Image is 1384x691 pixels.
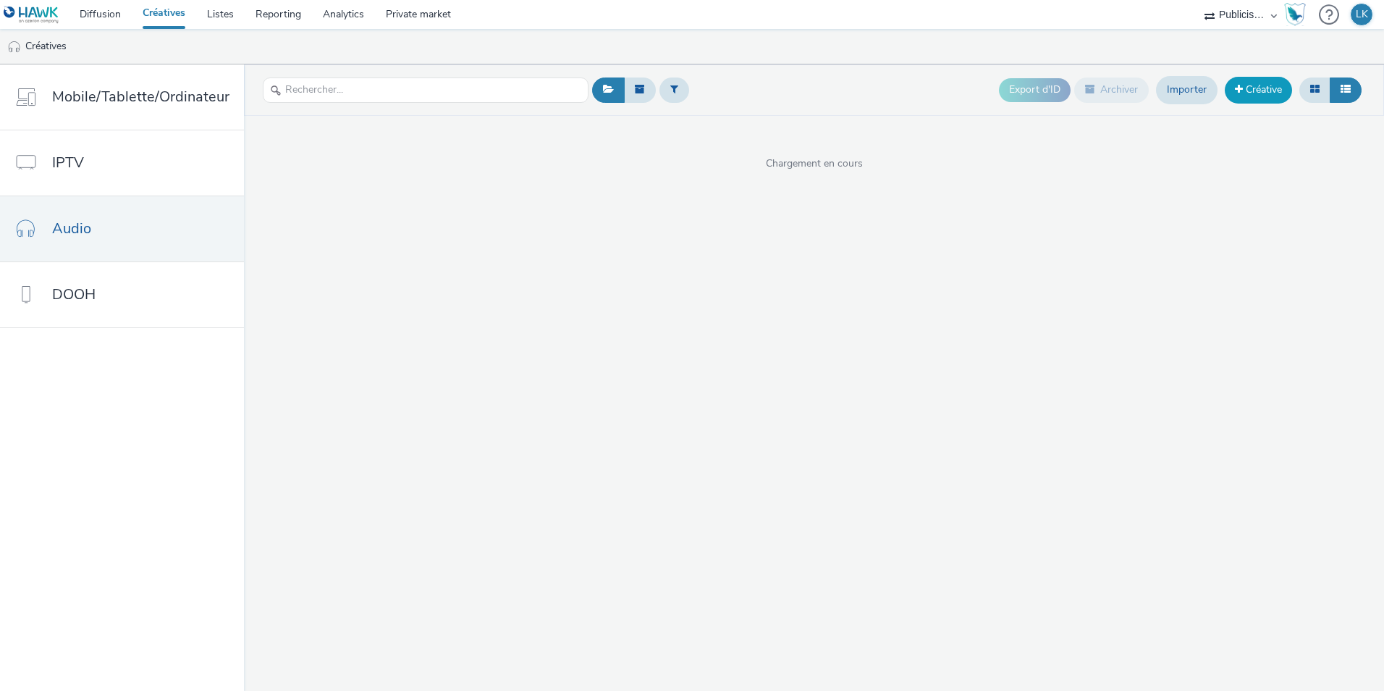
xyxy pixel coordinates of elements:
button: Grille [1299,78,1330,102]
div: LK [1356,4,1368,25]
a: Créative [1225,77,1292,103]
span: Chargement en cours [244,156,1384,171]
a: Hawk Academy [1284,3,1312,26]
a: Importer [1156,76,1218,104]
button: Liste [1330,78,1362,102]
button: Archiver [1074,78,1149,102]
img: audio [7,40,22,54]
span: Audio [52,218,91,239]
img: Hawk Academy [1284,3,1306,26]
img: undefined Logo [4,6,59,24]
span: IPTV [52,152,84,173]
span: DOOH [52,284,96,305]
button: Export d'ID [999,78,1071,101]
span: Mobile/Tablette/Ordinateur [52,86,229,107]
input: Rechercher... [263,78,588,103]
